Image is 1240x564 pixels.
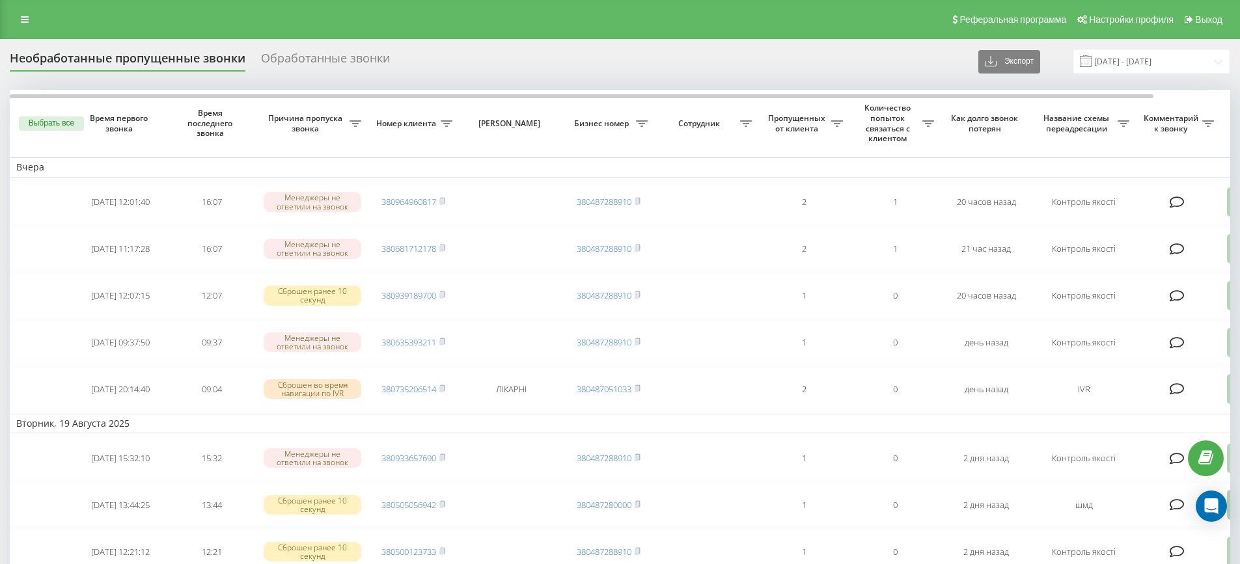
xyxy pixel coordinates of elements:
[758,483,849,527] td: 1
[381,336,436,348] a: 380635393211
[264,495,361,515] div: Сброшен ранее 10 секунд
[577,243,631,254] a: 380487288910
[849,367,941,411] td: 0
[264,192,361,211] div: Менеджеры не ответили на звонок
[1195,14,1222,25] span: Выход
[381,196,436,208] a: 380964960817
[75,227,166,271] td: [DATE] 11:17:28
[381,499,436,511] a: 380505056942
[166,180,257,224] td: 16:07
[577,336,631,348] a: 380487288910
[941,436,1032,480] td: 2 дня назад
[264,286,361,305] div: Сброшен ранее 10 секунд
[951,113,1021,133] span: Как долго звонок потерян
[75,483,166,527] td: [DATE] 13:44:25
[577,546,631,557] a: 380487288910
[75,436,166,480] td: [DATE] 15:32:10
[166,227,257,271] td: 16:07
[577,289,631,301] a: 380487288910
[261,51,390,72] div: Обработанные звонки
[166,436,257,480] td: 15:32
[1089,14,1174,25] span: Настройки профиля
[577,452,631,464] a: 380487288910
[381,383,436,395] a: 380735206514
[758,367,849,411] td: 2
[264,448,361,468] div: Менеджеры не ответили на звонок
[166,273,257,317] td: 12:07
[459,367,563,411] td: ЛІКАРНІ
[1038,113,1118,133] span: Название схемы переадресации
[1032,320,1136,364] td: Контроль якості
[10,51,245,72] div: Необработанные пропущенные звонки
[978,50,1040,74] button: Экспорт
[19,116,84,131] button: Выбрать все
[1032,436,1136,480] td: Контроль якості
[758,436,849,480] td: 1
[570,118,636,129] span: Бизнес номер
[941,227,1032,271] td: 21 час назад
[849,436,941,480] td: 0
[758,320,849,364] td: 1
[856,103,922,143] span: Количество попыток связаться с клиентом
[470,118,552,129] span: [PERSON_NAME]
[758,227,849,271] td: 2
[1142,113,1202,133] span: Комментарий к звонку
[264,332,361,352] div: Менеджеры не ответили на звонок
[849,227,941,271] td: 1
[381,546,436,557] a: 380500123733
[849,180,941,224] td: 1
[381,243,436,254] a: 380681712178
[941,320,1032,364] td: день назад
[577,499,631,511] a: 380487280000
[1032,273,1136,317] td: Контроль якості
[264,239,361,258] div: Менеджеры не ответили на звонок
[758,273,849,317] td: 1
[849,273,941,317] td: 0
[941,273,1032,317] td: 20 часов назад
[941,483,1032,527] td: 2 дня назад
[765,113,831,133] span: Пропущенных от клиента
[166,320,257,364] td: 09:37
[75,320,166,364] td: [DATE] 09:37:50
[849,483,941,527] td: 0
[264,542,361,561] div: Сброшен ранее 10 секунд
[577,383,631,395] a: 380487051033
[1032,367,1136,411] td: IVR
[166,483,257,527] td: 13:44
[1196,490,1227,522] div: Open Intercom Messenger
[1032,483,1136,527] td: шмд
[85,113,156,133] span: Время первого звонка
[264,113,350,133] span: Причина пропуска звонка
[75,273,166,317] td: [DATE] 12:07:15
[1032,227,1136,271] td: Контроль якості
[381,452,436,464] a: 380933657690
[75,180,166,224] td: [DATE] 12:01:40
[661,118,740,129] span: Сотрудник
[941,367,1032,411] td: день назад
[577,196,631,208] a: 380487288910
[75,367,166,411] td: [DATE] 20:14:40
[758,180,849,224] td: 2
[374,118,441,129] span: Номер клиента
[166,367,257,411] td: 09:04
[941,180,1032,224] td: 20 часов назад
[959,14,1066,25] span: Реферальная программа
[849,320,941,364] td: 0
[176,108,247,139] span: Время последнего звонка
[264,379,361,399] div: Сброшен во время навигации по IVR
[1032,180,1136,224] td: Контроль якості
[381,289,436,301] a: 380939189700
